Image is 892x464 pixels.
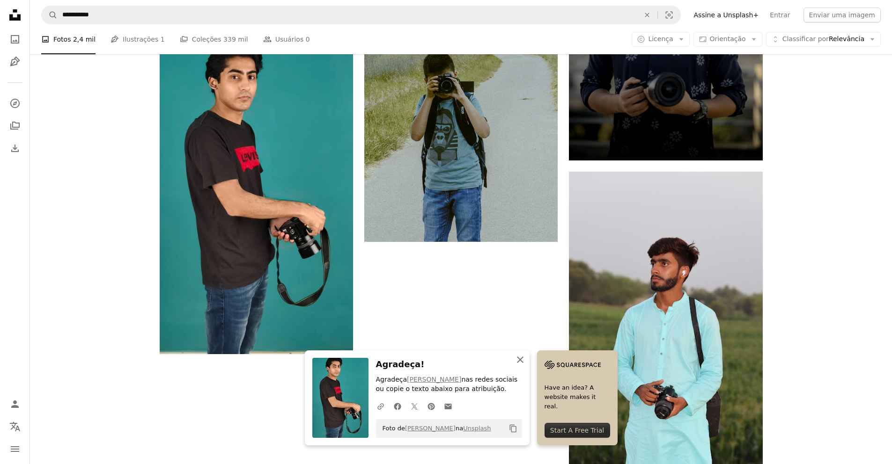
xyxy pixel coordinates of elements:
[41,6,681,24] form: Pesquise conteúdo visual em todo o site
[440,397,457,415] a: Compartilhar por e-mail
[545,423,610,438] div: Start A Free Trial
[389,397,406,415] a: Compartilhar no Facebook
[537,350,618,445] a: Have an idea? A website makes it real.Start A Free Trial
[160,10,353,354] img: Um, homem, segurando, um, câmera, frente, um, parede verde
[407,376,461,383] a: [PERSON_NAME]
[658,6,680,24] button: Pesquisa visual
[42,6,58,24] button: Pesquise na Unsplash
[376,358,522,371] h3: Agradeça!
[710,35,746,43] span: Orientação
[766,32,881,47] button: Classificar porRelevância
[688,7,765,22] a: Assine a Unsplash+
[405,425,456,432] a: [PERSON_NAME]
[6,395,24,413] a: Entrar / Cadastrar-se
[306,34,310,44] span: 0
[6,440,24,458] button: Menu
[545,383,610,411] span: Have an idea? A website makes it real.
[376,375,522,394] p: Agradeça nas redes sociais ou copie o texto abaixo para atribuição.
[6,52,24,71] a: Ilustrações
[632,32,689,47] button: Licença
[6,417,24,436] button: Idioma
[160,178,353,186] a: Um, homem, segurando, um, câmera, frente, um, parede verde
[6,6,24,26] a: Início — Unsplash
[423,397,440,415] a: Compartilhar no Pinterest
[545,358,601,372] img: file-1705255347840-230a6ab5bca9image
[782,35,864,44] span: Relevância
[6,94,24,113] a: Explorar
[364,112,558,121] a: um menino tirando uma foto de si mesmo com uma câmera
[804,7,881,22] button: Enviar uma imagem
[378,421,491,436] span: Foto de na
[782,35,829,43] span: Classificar por
[6,116,24,135] a: Coleções
[6,139,24,158] a: Histórico de downloads
[569,339,762,348] a: Um homem com uma câmera em pé na frente de um campo
[406,397,423,415] a: Compartilhar no Twitter
[505,420,521,436] button: Copiar para a área de transferência
[223,34,248,44] span: 339 mil
[693,32,762,47] button: Orientação
[463,425,491,432] a: Unsplash
[111,24,165,54] a: Ilustrações 1
[648,35,673,43] span: Licença
[263,24,310,54] a: Usuários 0
[6,30,24,49] a: Fotos
[180,24,248,54] a: Coleções 339 mil
[764,7,796,22] a: Entrar
[161,34,165,44] span: 1
[637,6,657,24] button: Limpar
